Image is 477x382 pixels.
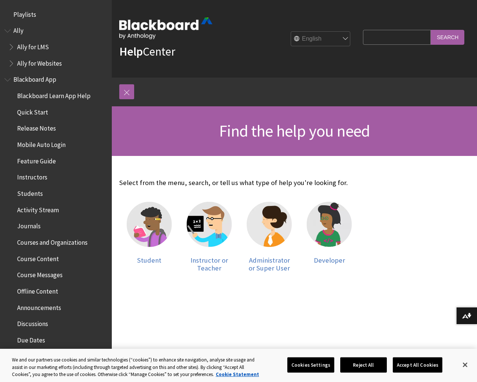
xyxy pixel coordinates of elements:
[340,357,387,373] button: Reject All
[17,301,61,311] span: Announcements
[4,25,107,70] nav: Book outline for Anthology Ally Help
[17,236,87,246] span: Courses and Organizations
[13,25,23,35] span: Ally
[17,220,40,230] span: Journals
[17,57,61,67] span: Ally for Websites
[457,357,473,373] button: Close
[17,155,56,165] span: Feature Guide
[17,122,56,132] span: Release Notes
[190,256,228,273] span: Instructor or Teacher
[13,8,36,18] span: Playlists
[17,187,42,197] span: Students
[119,44,175,59] a: HelpCenter
[17,269,62,279] span: Course Messages
[287,357,334,373] button: Cookies Settings
[127,202,172,247] img: Student
[17,253,59,263] span: Course Content
[219,120,370,141] span: Find the help you need
[13,73,56,84] span: Blackboard App
[249,256,290,273] span: Administrator or Super User
[187,202,232,247] img: Instructor
[247,202,292,272] a: Administrator Administrator or Super User
[4,8,107,21] nav: Book outline for Playlists
[17,334,45,344] span: Due Dates
[17,106,48,116] span: Quick Start
[291,32,351,47] select: Site Language Selector
[17,41,48,51] span: Ally for LMS
[314,256,345,264] span: Developer
[431,30,464,44] input: Search
[119,178,359,188] p: Select from the menu, search, or tell us what type of help you're looking for.
[17,285,58,295] span: Offline Content
[216,371,259,378] a: More information about your privacy, opens in a new tab
[127,202,172,272] a: Student Student
[119,18,212,39] img: Blackboard by Anthology
[12,356,262,378] div: We and our partners use cookies and similar technologies (“cookies”) to enhance site navigation, ...
[393,357,442,373] button: Accept All Cookies
[17,317,48,328] span: Discussions
[307,202,352,272] a: Developer
[17,204,59,214] span: Activity Stream
[17,90,90,100] span: Blackboard Learn App Help
[187,202,232,272] a: Instructor Instructor or Teacher
[17,171,47,181] span: Instructors
[17,138,65,148] span: Mobile Auto Login
[137,256,161,264] span: Student
[247,202,292,247] img: Administrator
[119,44,143,59] strong: Help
